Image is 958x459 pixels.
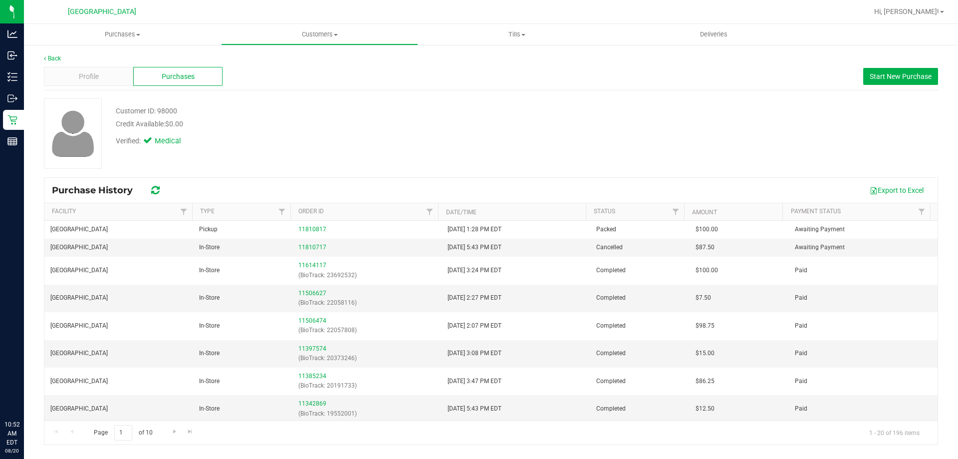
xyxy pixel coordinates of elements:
iframe: Resource center [10,379,40,409]
span: $100.00 [696,266,718,275]
span: In-Store [199,404,220,414]
span: Paid [795,321,807,331]
span: Customers [222,30,418,39]
span: In-Store [199,321,220,331]
span: Medical [155,136,195,147]
a: Amount [692,209,717,216]
a: Payment Status [791,208,841,215]
span: Purchases [162,71,195,82]
span: Completed [596,349,626,358]
span: [GEOGRAPHIC_DATA] [50,321,108,331]
a: Back [44,55,61,62]
span: Awaiting Payment [795,225,845,234]
img: user-icon.png [47,108,99,159]
span: [DATE] 2:27 PM EDT [448,293,501,303]
p: (BioTrack: 20373246) [298,354,435,363]
inline-svg: Analytics [7,29,17,39]
span: [DATE] 5:43 PM EDT [448,404,501,414]
span: $98.75 [696,321,715,331]
input: 1 [114,425,132,441]
span: [GEOGRAPHIC_DATA] [68,7,136,16]
span: Paid [795,293,807,303]
span: Completed [596,404,626,414]
a: 11506474 [298,317,326,324]
span: $0.00 [165,120,183,128]
p: (BioTrack: 20191733) [298,381,435,391]
span: [DATE] 5:43 PM EDT [448,243,501,252]
span: Start New Purchase [870,72,932,80]
a: Date/Time [446,209,477,216]
a: 11397574 [298,345,326,352]
span: Purchase History [52,185,143,196]
a: 11342869 [298,400,326,407]
span: In-Store [199,377,220,386]
a: 11385234 [298,373,326,380]
a: 11810817 [298,226,326,233]
div: Verified: [116,136,195,147]
span: Completed [596,293,626,303]
span: Completed [596,266,626,275]
span: Purchases [24,30,221,39]
span: In-Store [199,293,220,303]
a: Deliveries [615,24,812,45]
span: [GEOGRAPHIC_DATA] [50,293,108,303]
span: [GEOGRAPHIC_DATA] [50,243,108,252]
span: Paid [795,377,807,386]
span: Cancelled [596,243,623,252]
button: Start New Purchase [863,68,938,85]
a: 11614117 [298,262,326,269]
span: $87.50 [696,243,715,252]
inline-svg: Outbound [7,93,17,103]
span: [GEOGRAPHIC_DATA] [50,225,108,234]
a: Purchases [24,24,221,45]
a: Order ID [298,208,324,215]
p: (BioTrack: 19552001) [298,409,435,419]
div: Customer ID: 98000 [116,106,177,116]
a: Filter [422,203,438,220]
p: (BioTrack: 22057808) [298,326,435,335]
span: Paid [795,404,807,414]
span: [GEOGRAPHIC_DATA] [50,266,108,275]
span: $86.25 [696,377,715,386]
inline-svg: Retail [7,115,17,125]
span: In-Store [199,243,220,252]
span: Paid [795,349,807,358]
span: [DATE] 3:47 PM EDT [448,377,501,386]
span: Paid [795,266,807,275]
span: [GEOGRAPHIC_DATA] [50,377,108,386]
a: Filter [914,203,930,220]
a: 11506627 [298,290,326,297]
span: Completed [596,377,626,386]
a: Type [200,208,215,215]
span: Completed [596,321,626,331]
span: Profile [79,71,99,82]
inline-svg: Reports [7,136,17,146]
p: (BioTrack: 22058116) [298,298,435,308]
span: [DATE] 1:28 PM EDT [448,225,501,234]
span: [DATE] 3:24 PM EDT [448,266,501,275]
span: Page of 10 [85,425,161,441]
a: Customers [221,24,418,45]
span: [DATE] 3:08 PM EDT [448,349,501,358]
a: Filter [668,203,684,220]
a: Filter [176,203,192,220]
a: Go to the next page [167,425,182,439]
div: Credit Available: [116,119,555,129]
span: $15.00 [696,349,715,358]
span: $100.00 [696,225,718,234]
span: Pickup [199,225,218,234]
span: [DATE] 2:07 PM EDT [448,321,501,331]
button: Export to Excel [863,182,930,199]
p: 10:52 AM EDT [4,420,19,447]
p: 08/20 [4,447,19,455]
span: $12.50 [696,404,715,414]
span: Tills [419,30,615,39]
a: 11810717 [298,244,326,251]
a: Go to the last page [183,425,198,439]
span: [GEOGRAPHIC_DATA] [50,349,108,358]
span: $7.50 [696,293,711,303]
span: Awaiting Payment [795,243,845,252]
span: Packed [596,225,616,234]
a: Filter [274,203,290,220]
span: [GEOGRAPHIC_DATA] [50,404,108,414]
